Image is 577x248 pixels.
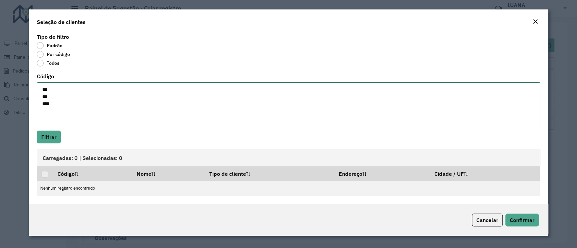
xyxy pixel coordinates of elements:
[472,214,503,226] button: Cancelar
[510,217,534,223] span: Confirmar
[37,51,70,58] label: Por código
[531,18,540,26] button: Close
[132,166,205,181] th: Nome
[37,149,540,166] div: Carregadas: 0 | Selecionadas: 0
[53,166,132,181] th: Código
[334,166,429,181] th: Endereço
[37,131,61,143] button: Filtrar
[430,166,540,181] th: Cidade / UF
[37,72,54,80] label: Código
[505,214,539,226] button: Confirmar
[37,42,63,49] label: Padrão
[37,33,69,41] label: Tipo de filtro
[476,217,498,223] span: Cancelar
[37,60,59,66] label: Todos
[205,166,334,181] th: Tipo de cliente
[37,18,86,26] h4: Seleção de clientes
[37,181,540,196] td: Nenhum registro encontrado
[533,19,538,24] em: Fechar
